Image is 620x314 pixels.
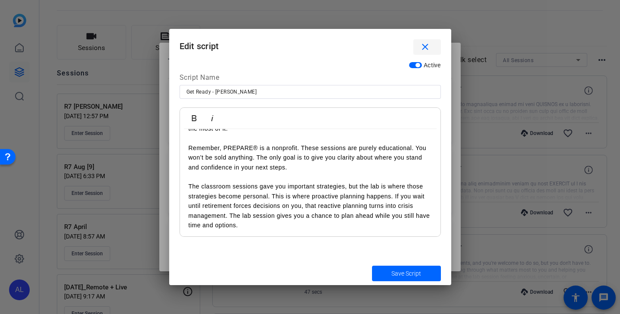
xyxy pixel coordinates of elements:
button: Italic (⌘I) [204,110,220,127]
button: Save Script [372,266,441,281]
input: Enter Script Name [186,87,434,97]
p: Remember, PREPARE® is a nonprofit. These sessions are purely educational. You won’t be sold anyth... [189,143,432,172]
button: Bold (⌘B) [186,110,202,127]
span: Save Script [391,269,421,278]
p: The classroom sessions gave you important strategies, but the lab is where those strategies becom... [189,182,432,230]
mat-icon: close [420,42,431,53]
div: Script Name [180,72,441,85]
span: Active [424,62,441,69]
h1: Edit script [169,29,451,57]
